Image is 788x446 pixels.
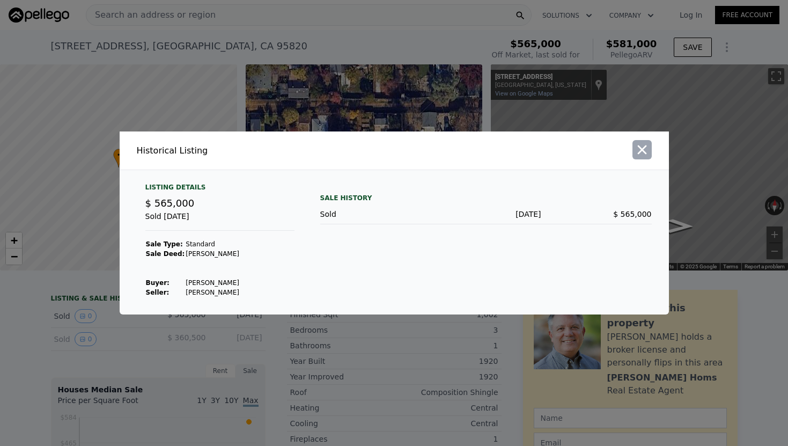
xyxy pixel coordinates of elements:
[613,210,651,218] span: $ 565,000
[320,209,431,220] div: Sold
[137,144,390,157] div: Historical Listing
[146,250,185,258] strong: Sale Deed:
[145,183,294,196] div: Listing Details
[185,288,240,297] td: [PERSON_NAME]
[320,192,652,204] div: Sale History
[185,278,240,288] td: [PERSON_NAME]
[146,279,170,287] strong: Buyer :
[146,240,183,248] strong: Sale Type:
[185,249,240,259] td: [PERSON_NAME]
[185,239,240,249] td: Standard
[146,289,170,296] strong: Seller :
[145,211,294,231] div: Sold [DATE]
[431,209,541,220] div: [DATE]
[145,198,195,209] span: $ 565,000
